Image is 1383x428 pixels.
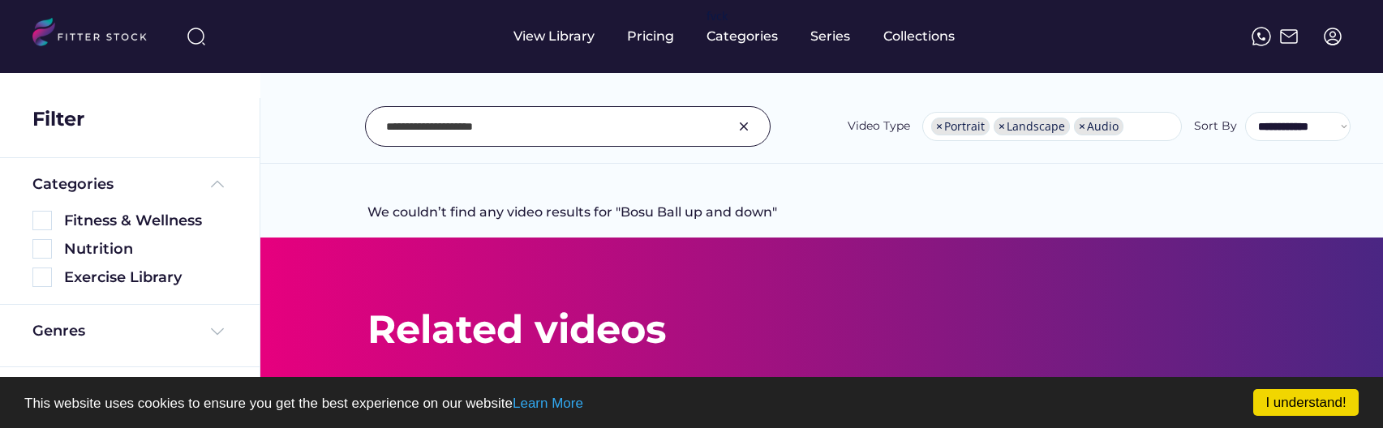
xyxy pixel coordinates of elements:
span: × [999,121,1005,132]
div: Explore related videos tailored to your interests, connecting you with like-minded individuals wh... [367,374,1276,410]
img: Group%201000002326.svg [734,117,754,136]
span: × [1079,121,1085,132]
div: Categories [707,28,778,45]
img: LOGO.svg [32,18,161,51]
img: Rectangle%205126.svg [32,239,52,259]
li: Portrait [931,118,990,135]
img: Frame%20%285%29.svg [208,174,227,194]
a: Learn More [513,396,583,411]
div: We couldn’t find any video results for "Bosu Ball up and down" [367,203,777,238]
span: × [936,121,943,132]
div: Pricing [627,28,674,45]
div: Filter [32,105,84,133]
iframe: chat widget [1315,363,1367,412]
div: Sort By [1194,118,1237,135]
div: Genres [32,321,85,341]
img: profile-circle.svg [1323,27,1342,46]
div: fvck [707,8,728,24]
img: Frame%20%284%29.svg [208,322,227,341]
div: View Library [513,28,595,45]
img: meteor-icons_whatsapp%20%281%29.svg [1252,27,1271,46]
div: Exercise Library [64,267,227,288]
li: Audio [1074,118,1123,135]
div: Nutrition [64,239,227,259]
img: search-normal%203.svg [187,27,206,46]
div: Collections [883,28,955,45]
img: Frame%2051.svg [1279,27,1299,46]
div: Related videos [367,302,666,357]
img: Rectangle%205126.svg [32,211,52,230]
div: Series [810,28,851,45]
div: Video Type [848,118,910,135]
a: I understand! [1253,389,1359,416]
p: This website uses cookies to ensure you get the best experience on our website [24,396,1359,410]
div: Categories [32,174,114,195]
div: Fitness & Wellness [64,211,227,231]
img: Rectangle%205126.svg [32,267,52,287]
li: Landscape [994,118,1070,135]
